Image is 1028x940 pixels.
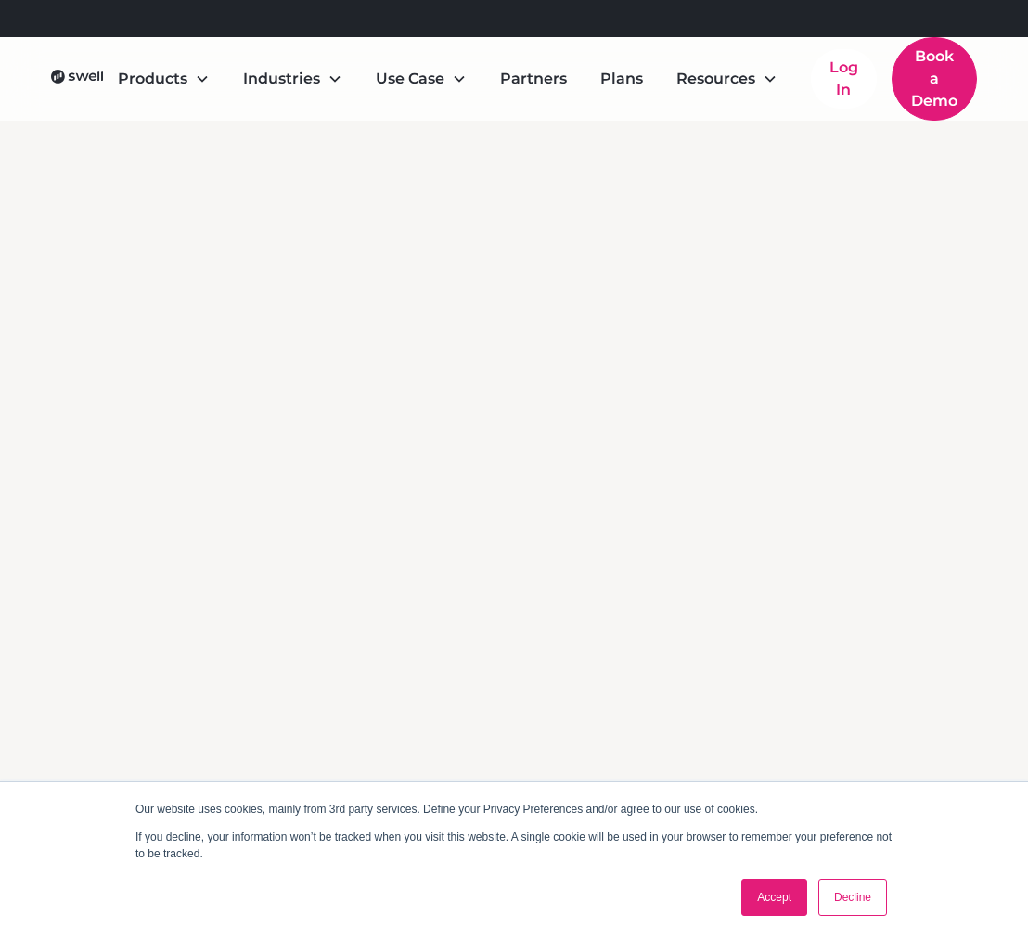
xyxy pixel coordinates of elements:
div: Use Case [361,60,482,97]
div: Industries [243,68,320,90]
div: Products [103,60,225,97]
div: Resources [662,60,792,97]
a: Plans [585,60,658,97]
div: Products [118,68,187,90]
a: Partners [485,60,582,97]
div: Resources [676,68,755,90]
a: Log In [811,49,877,109]
div: Industries [228,60,357,97]
p: If you decline, your information won’t be tracked when you visit this website. A single cookie wi... [135,829,893,862]
a: Accept [741,879,807,916]
p: Our website uses cookies, mainly from 3rd party services. Define your Privacy Preferences and/or ... [135,801,893,818]
a: Decline [818,879,887,916]
a: Book a Demo [892,37,977,121]
div: Use Case [376,68,444,90]
a: home [51,68,102,90]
